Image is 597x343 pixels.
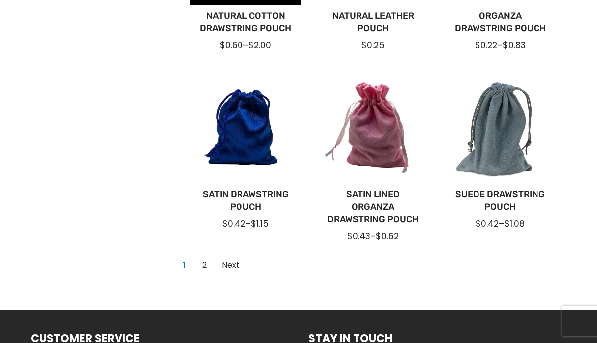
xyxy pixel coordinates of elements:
div: – [452,39,548,51]
a: Organza Drawstring Pouch [452,10,548,35]
div: – [198,218,294,229]
span: $1.08 [504,218,525,229]
a: Go to Page 2 [196,257,212,273]
span: $0.83 [503,39,526,51]
span: $0.42 [476,218,499,229]
span: $1.15 [251,218,269,229]
a: Go to Page 2 [216,257,245,273]
a: Natural Cotton Drawstring Pouch [198,10,294,35]
a: Current Page, Page 1 [177,257,192,273]
div: – [452,218,548,229]
a: Satin Drawstring Pouch [198,188,294,213]
a: Satin Lined Organza Drawstring Pouch [325,188,421,226]
a: Suede Drawstring Pouch [452,188,548,213]
div: $0.25 [325,39,421,51]
span: $0.62 [376,230,399,242]
span: $0.43 [347,230,370,242]
span: $2.00 [248,39,271,51]
nav: Page navigation [175,255,247,275]
span: $0.60 [220,39,243,51]
a: Natural Leather Pouch [325,10,421,35]
div: – [198,39,294,51]
span: $0.22 [475,39,497,51]
div: – [325,230,421,242]
span: $0.42 [222,218,245,229]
